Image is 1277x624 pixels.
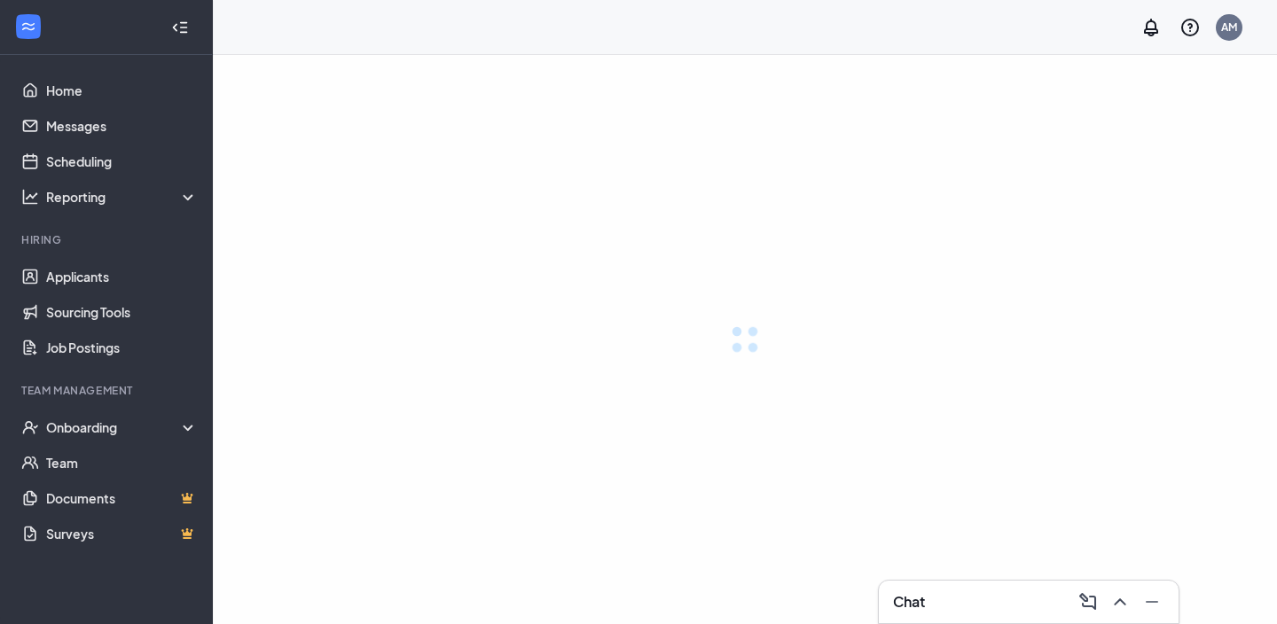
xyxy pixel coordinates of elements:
[1136,588,1164,616] button: Minimize
[46,418,199,436] div: Onboarding
[46,73,198,108] a: Home
[1141,591,1163,612] svg: Minimize
[1072,588,1101,616] button: ComposeMessage
[1221,19,1237,35] div: AM
[46,259,198,294] a: Applicants
[46,516,198,551] a: SurveysCrown
[21,188,39,206] svg: Analysis
[46,188,199,206] div: Reporting
[20,18,37,35] svg: WorkstreamLogo
[1140,17,1162,38] svg: Notifications
[46,480,198,516] a: DocumentsCrown
[171,19,189,36] svg: Collapse
[21,232,194,247] div: Hiring
[1109,591,1131,612] svg: ChevronUp
[1179,17,1201,38] svg: QuestionInfo
[21,383,194,398] div: Team Management
[1077,591,1099,612] svg: ComposeMessage
[46,330,198,365] a: Job Postings
[46,445,198,480] a: Team
[46,144,198,179] a: Scheduling
[1104,588,1132,616] button: ChevronUp
[46,294,198,330] a: Sourcing Tools
[21,418,39,436] svg: UserCheck
[893,592,925,612] h3: Chat
[46,108,198,144] a: Messages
